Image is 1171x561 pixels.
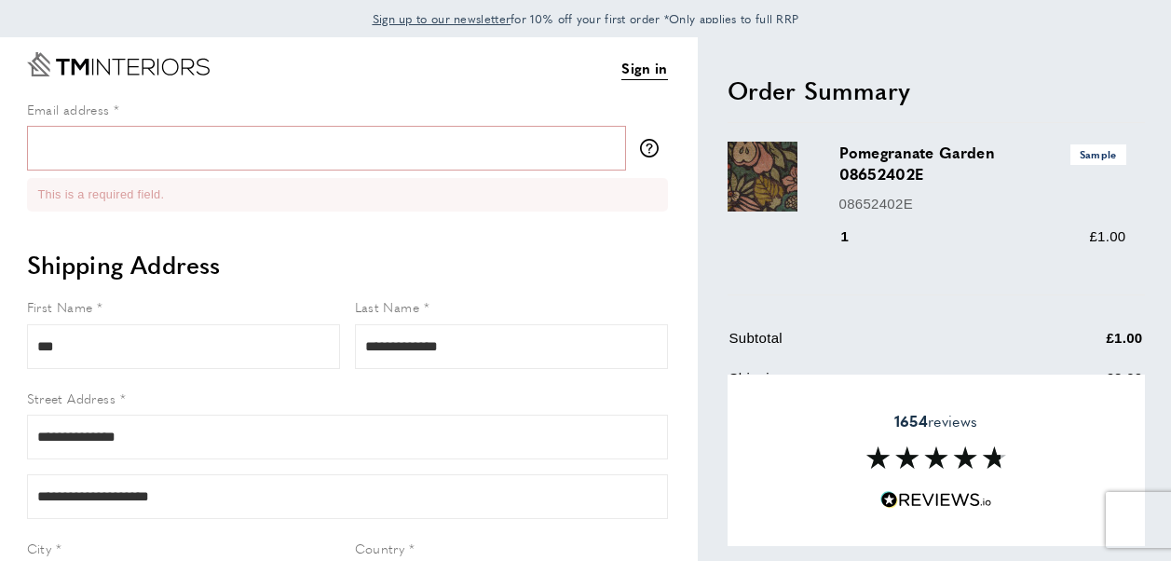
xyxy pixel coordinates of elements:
td: £1.00 [1014,327,1143,363]
td: Shipping [729,367,1013,404]
span: First Name [27,297,93,316]
a: Sign in [621,57,667,80]
h3: Pomegranate Garden 08652402E [839,142,1126,185]
span: Last Name [355,297,420,316]
span: reviews [894,412,977,431]
span: Street Address [27,389,116,407]
a: Go to Home page [27,52,210,76]
span: Sign up to our newsletter [373,10,511,27]
h2: Shipping Address [27,248,668,281]
span: Country [355,539,405,557]
li: This is a required field. [38,185,657,204]
img: Reviews.io 5 stars [880,491,992,509]
strong: 1654 [894,410,928,431]
span: Sample [1070,144,1126,164]
td: £2.00 [1014,367,1143,404]
p: 08652402E [839,193,1126,215]
span: City [27,539,52,557]
img: Reviews section [866,446,1006,469]
div: 1 [839,226,876,248]
span: Email address [27,100,110,118]
a: Sign up to our newsletter [373,9,511,28]
img: Pomegranate Garden 08652402E [728,142,797,212]
button: More information [640,139,668,157]
td: Subtotal [729,327,1013,363]
span: for 10% off your first order *Only applies to full RRP [373,10,799,27]
h2: Order Summary [728,74,1145,107]
span: £1.00 [1089,228,1125,244]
